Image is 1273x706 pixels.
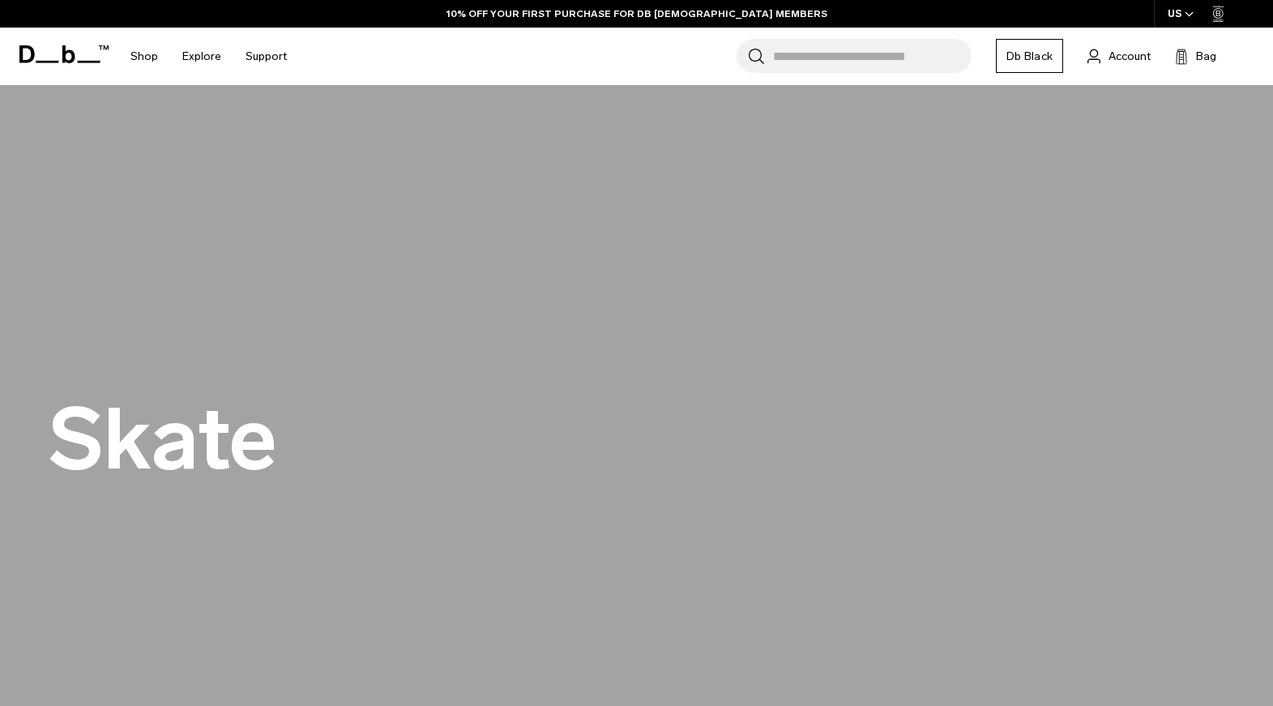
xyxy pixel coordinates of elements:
[446,6,827,21] a: 10% OFF YOUR FIRST PURCHASE FOR DB [DEMOGRAPHIC_DATA] MEMBERS
[1196,48,1216,65] span: Bag
[130,28,158,85] a: Shop
[49,397,277,482] h2: Skate
[1175,46,1216,66] button: Bag
[1109,48,1151,65] span: Account
[246,28,287,85] a: Support
[996,39,1063,73] a: Db Black
[1087,46,1151,66] a: Account
[118,28,299,85] nav: Main Navigation
[182,28,221,85] a: Explore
